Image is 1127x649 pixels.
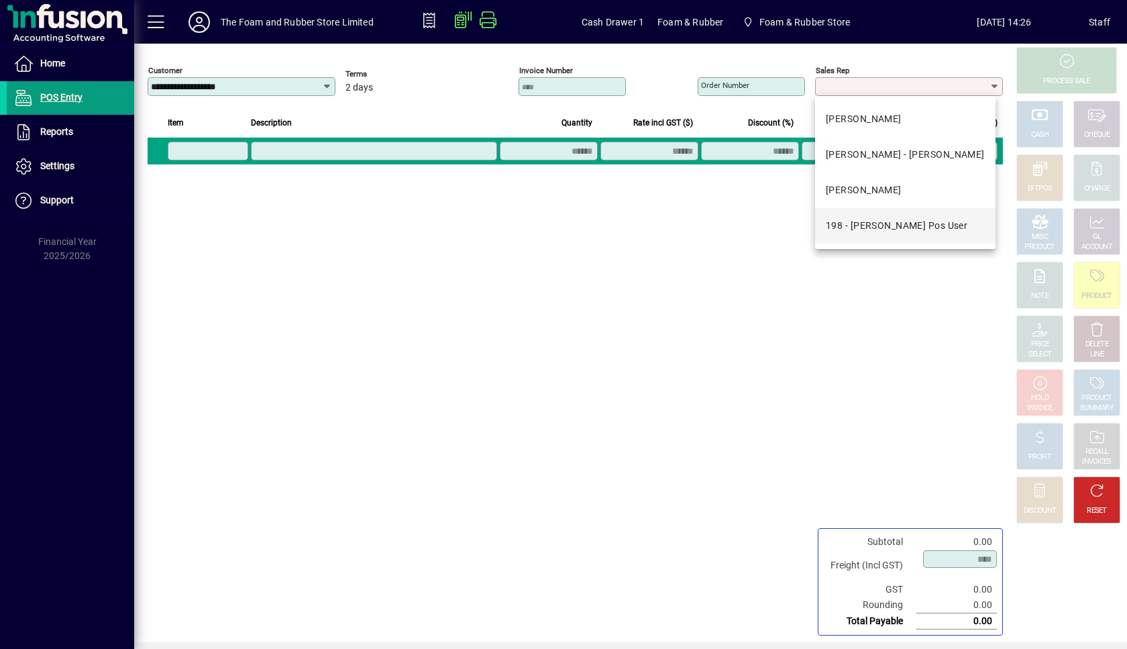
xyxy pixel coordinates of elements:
[40,160,74,171] span: Settings
[1028,452,1051,462] div: PROFIT
[1024,242,1055,252] div: PRODUCT
[916,613,997,630] td: 0.00
[1031,291,1049,301] div: NOTE
[824,550,916,582] td: Freight (Incl GST)
[1081,242,1112,252] div: ACCOUNT
[1028,350,1052,360] div: SELECT
[7,115,134,149] a: Reports
[1084,130,1110,140] div: CHEQUE
[1087,506,1107,516] div: RESET
[1024,506,1056,516] div: DISCOUNT
[824,582,916,597] td: GST
[1031,130,1049,140] div: CASH
[824,613,916,630] td: Total Payable
[826,219,967,233] div: 198 - [PERSON_NAME] Pos User
[1089,11,1110,33] div: Staff
[40,58,65,68] span: Home
[815,137,996,172] mat-option: EMMA - Emma Ormsby
[1084,184,1110,194] div: CHARGE
[815,101,996,137] mat-option: DAVE - Dave
[1093,232,1102,242] div: GL
[7,150,134,183] a: Settings
[815,172,996,208] mat-option: SHANE - Shane
[826,183,902,197] div: [PERSON_NAME]
[1031,393,1049,403] div: HOLD
[824,534,916,550] td: Subtotal
[168,115,184,130] span: Item
[40,126,73,137] span: Reports
[737,10,855,34] span: Foam & Rubber Store
[1081,291,1112,301] div: PRODUCT
[824,597,916,613] td: Rounding
[1085,447,1109,457] div: RECALL
[916,597,997,613] td: 0.00
[1085,340,1108,350] div: DELETE
[345,83,373,93] span: 2 days
[345,70,426,79] span: Terms
[1081,393,1112,403] div: PRODUCT
[7,47,134,81] a: Home
[178,10,221,34] button: Profile
[148,66,182,75] mat-label: Customer
[916,534,997,550] td: 0.00
[759,11,850,33] span: Foam & Rubber Store
[657,11,723,33] span: Foam & Rubber
[1031,340,1049,350] div: PRICE
[40,195,74,205] span: Support
[561,115,592,130] span: Quantity
[1090,350,1104,360] div: LINE
[748,115,794,130] span: Discount (%)
[1028,184,1053,194] div: EFTPOS
[816,66,849,75] mat-label: Sales rep
[826,148,985,162] div: [PERSON_NAME] - [PERSON_NAME]
[920,11,1089,33] span: [DATE] 14:26
[251,115,292,130] span: Description
[633,115,693,130] span: Rate incl GST ($)
[221,11,374,33] div: The Foam and Rubber Store Limited
[1027,403,1052,413] div: INVOICE
[7,184,134,217] a: Support
[1080,403,1114,413] div: SUMMARY
[582,11,644,33] span: Cash Drawer 1
[40,92,83,103] span: POS Entry
[1032,232,1048,242] div: MISC
[826,112,902,126] div: [PERSON_NAME]
[1043,77,1090,87] div: PROCESS SALE
[1082,457,1111,467] div: INVOICES
[916,582,997,597] td: 0.00
[519,66,573,75] mat-label: Invoice number
[815,208,996,244] mat-option: 198 - Shane Pos User
[701,81,749,90] mat-label: Order number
